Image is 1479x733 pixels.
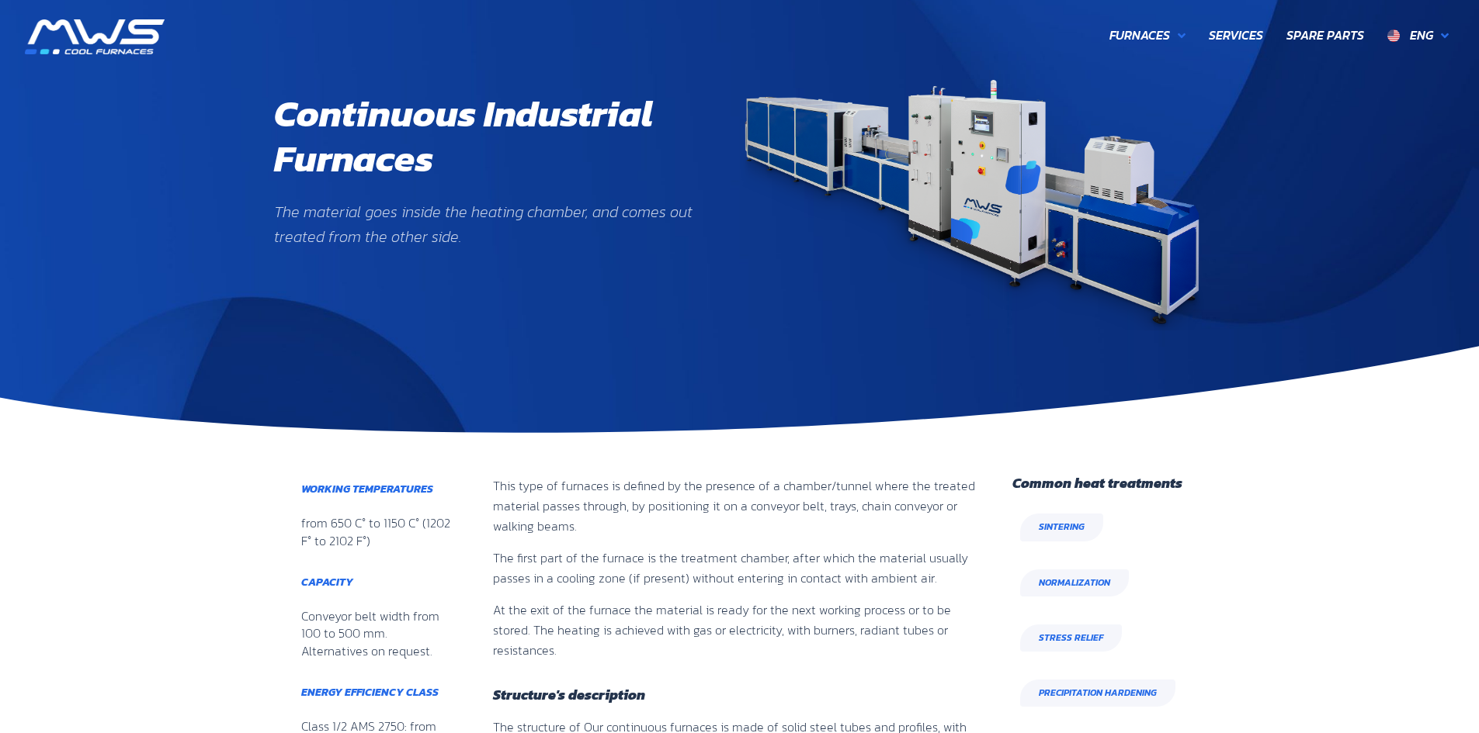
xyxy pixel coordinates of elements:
[1275,19,1376,52] a: Spare Parts
[1020,569,1129,596] a: Normalization
[1286,26,1364,46] span: Spare Parts
[301,687,454,698] h6: Energy efficiency class
[1098,19,1197,52] a: Furnaces
[301,607,454,659] div: Conveyor belt width from 100 to 500 mm. Alternatives on request.
[1209,26,1263,46] span: Services
[301,514,454,549] div: from 650 C° to 1150 C° (1202 F° to 2102 F°)
[1012,476,1186,490] h5: Common heat treatments
[1197,19,1275,52] a: Services
[1039,576,1110,590] span: Normalization
[740,80,1206,330] img: mws-industrial-furnace-for-sintering-str-9500
[1109,26,1170,46] span: Furnaces
[274,199,693,249] p: The material goes inside the heating chamber, and comes out treated from the other side.
[1020,624,1122,652] a: Stress Relief
[493,600,990,660] p: At the exit of the furnace the material is ready for the next working process or to be stored. Th...
[1039,520,1085,534] span: Sintering
[1039,686,1157,700] span: Precipitation Hardening
[1020,513,1103,541] a: Sintering
[1039,631,1103,645] span: Stress Relief
[493,688,990,702] h5: Structure's description
[301,577,454,588] h6: Capacity
[301,484,454,495] h6: Working Temperatures
[25,19,165,54] img: MWS Industrial Furnaces
[493,548,990,588] p: The first part of the furnace is the treatment chamber, after which the material usually passes i...
[493,476,990,536] p: This type of furnaces is defined by the presence of a chamber/tunnel where the treated material p...
[1376,19,1460,52] a: Eng
[1020,679,1175,707] a: Precipitation Hardening
[1410,26,1433,44] span: Eng
[274,92,693,181] h1: Continuous Industrial Furnaces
